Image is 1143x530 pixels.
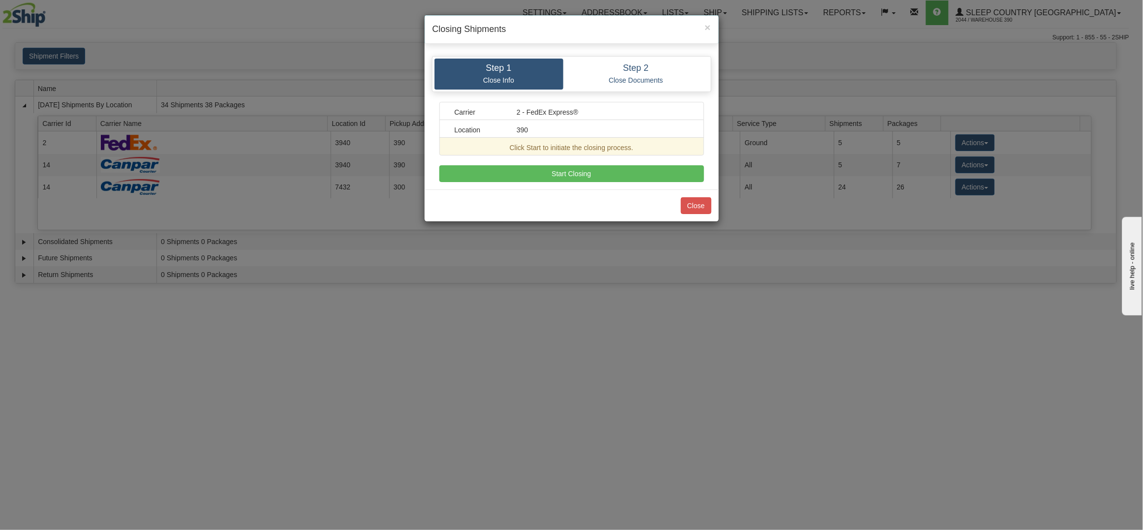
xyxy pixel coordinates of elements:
p: Close Info [442,76,556,85]
h4: Closing Shipments [432,23,711,36]
button: Start Closing [439,165,704,182]
p: Close Documents [571,76,702,85]
div: 390 [509,125,696,135]
button: Close [681,197,711,214]
div: live help - online [7,8,91,16]
div: Click Start to initiate the closing process. [447,143,696,153]
div: 2 - FedEx Express® [509,107,696,117]
iframe: chat widget [1120,215,1142,315]
button: Close [705,22,711,32]
h4: Step 2 [571,63,702,73]
a: Step 1 Close Info [434,59,563,90]
h4: Step 1 [442,63,556,73]
div: Carrier [447,107,510,117]
div: Location [447,125,510,135]
a: Step 2 Close Documents [563,59,709,90]
span: × [705,22,711,33]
